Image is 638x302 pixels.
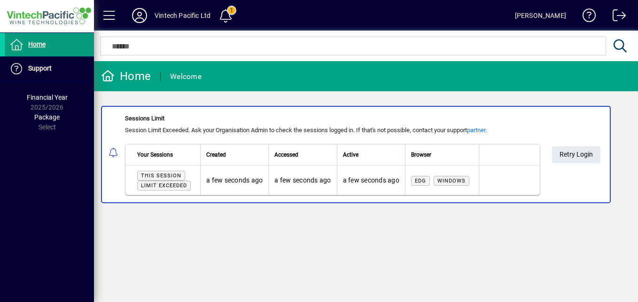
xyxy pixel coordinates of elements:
[411,150,431,160] span: Browser
[124,7,155,24] button: Profile
[337,166,405,195] td: a few seconds ago
[34,113,60,121] span: Package
[125,114,540,123] div: Sessions Limit
[467,127,485,134] a: partner
[343,150,358,160] span: Active
[268,166,336,195] td: a few seconds ago
[141,173,181,179] span: This session
[206,150,226,160] span: Created
[141,183,187,189] span: Limit exceeded
[552,146,600,163] button: Retry Login
[170,69,202,84] div: Welcome
[28,40,46,48] span: Home
[27,94,68,101] span: Financial Year
[200,166,268,195] td: a few seconds ago
[606,2,626,32] a: Logout
[94,106,638,203] app-alert-notification-menu-item: Sessions Limit
[515,8,566,23] div: [PERSON_NAME]
[101,69,151,84] div: Home
[437,178,466,184] span: Windows
[576,2,596,32] a: Knowledge Base
[155,8,210,23] div: Vintech Pacific Ltd
[28,64,52,72] span: Support
[415,178,426,184] span: Edg
[137,150,173,160] span: Your Sessions
[5,57,94,80] a: Support
[560,147,593,162] span: Retry Login
[274,150,298,160] span: Accessed
[125,126,540,135] div: Session Limit Exceeded. Ask your Organisation Admin to check the sessions logged in. If that's no...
